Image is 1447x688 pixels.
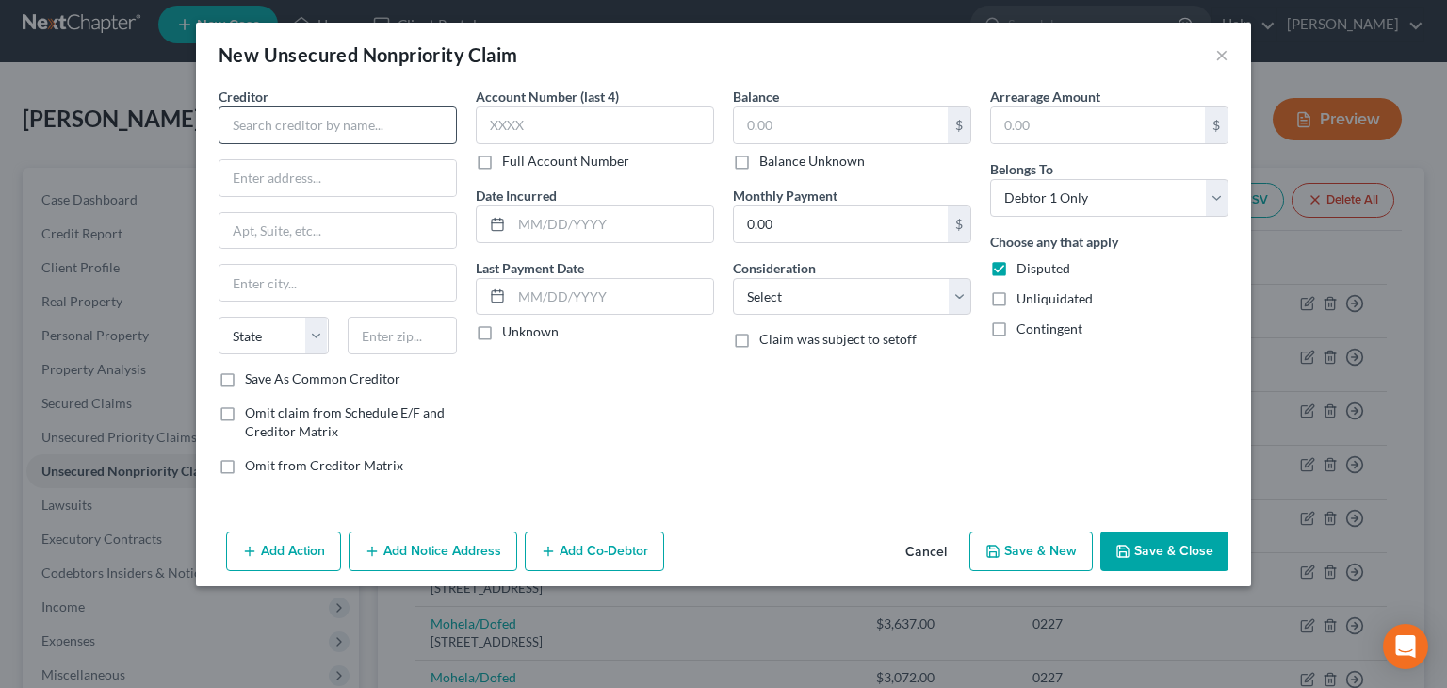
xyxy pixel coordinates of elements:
div: $ [948,107,970,143]
span: Disputed [1016,260,1070,276]
label: Consideration [733,258,816,278]
input: MM/DD/YYYY [512,279,713,315]
input: 0.00 [734,107,948,143]
label: Account Number (last 4) [476,87,619,106]
button: × [1215,43,1228,66]
button: Save & New [969,532,1093,571]
input: Enter zip... [348,317,458,354]
label: Last Payment Date [476,258,584,278]
label: Arrearage Amount [990,87,1100,106]
input: Apt, Suite, etc... [219,213,456,249]
label: Unknown [502,322,559,341]
input: 0.00 [734,206,948,242]
span: Claim was subject to setoff [759,331,917,347]
input: Search creditor by name... [219,106,457,144]
input: MM/DD/YYYY [512,206,713,242]
label: Balance [733,87,779,106]
button: Cancel [890,533,962,571]
div: $ [1205,107,1228,143]
button: Add Notice Address [349,532,517,571]
span: Belongs To [990,161,1053,177]
input: Enter city... [219,265,456,301]
label: Date Incurred [476,186,557,205]
input: 0.00 [991,107,1205,143]
button: Add Co-Debtor [525,532,664,571]
span: Omit claim from Schedule E/F and Creditor Matrix [245,404,445,439]
button: Save & Close [1100,532,1228,571]
div: Open Intercom Messenger [1383,624,1428,669]
span: Unliquidated [1016,290,1093,306]
label: Save As Common Creditor [245,369,400,388]
span: Omit from Creditor Matrix [245,457,403,473]
label: Choose any that apply [990,232,1118,252]
input: Enter address... [219,160,456,196]
span: Creditor [219,89,268,105]
label: Monthly Payment [733,186,837,205]
button: Add Action [226,532,341,571]
div: New Unsecured Nonpriority Claim [219,41,517,68]
label: Balance Unknown [759,152,865,171]
label: Full Account Number [502,152,629,171]
span: Contingent [1016,320,1082,336]
div: $ [948,206,970,242]
input: XXXX [476,106,714,144]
